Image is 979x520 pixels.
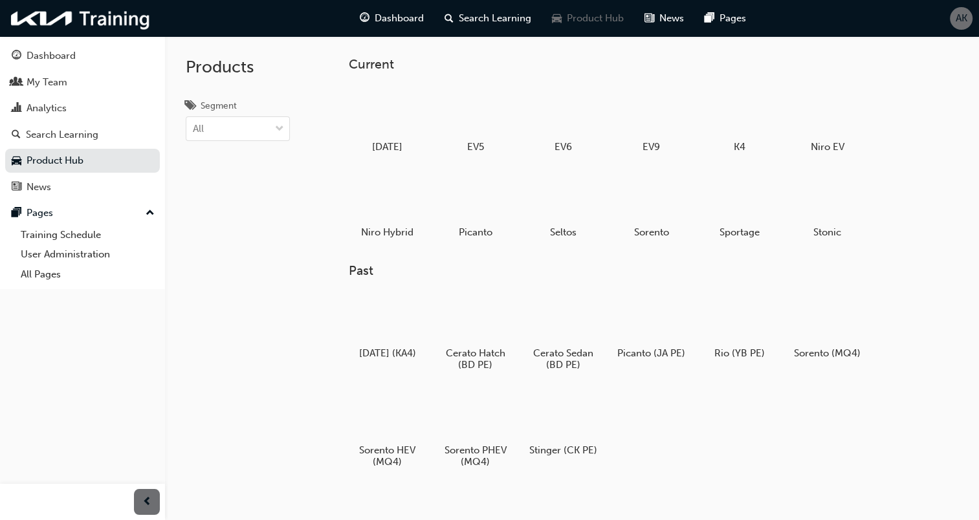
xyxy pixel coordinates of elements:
span: AK [956,11,967,26]
span: search-icon [12,129,21,141]
a: Sorento (MQ4) [789,289,866,364]
span: pages-icon [705,10,714,27]
h5: EV5 [441,141,509,153]
a: Dashboard [5,44,160,68]
a: pages-iconPages [694,5,756,32]
h5: Seltos [529,226,597,238]
a: EV5 [437,82,514,157]
span: car-icon [12,155,21,167]
span: down-icon [275,121,284,138]
h5: [DATE] (KA4) [353,347,421,359]
a: Cerato Sedan (BD PE) [525,289,602,376]
span: prev-icon [142,494,152,510]
div: My Team [27,75,67,90]
h5: EV6 [529,141,597,153]
h2: Products [186,57,290,78]
a: News [5,175,160,199]
h5: K4 [705,141,773,153]
span: pages-icon [12,208,21,219]
h5: EV9 [617,141,685,153]
div: Segment [201,100,237,113]
a: Stonic [789,168,866,243]
h5: Stonic [793,226,861,238]
a: Niro EV [789,82,866,157]
h5: Niro Hybrid [353,226,421,238]
span: news-icon [644,10,654,27]
a: K4 [701,82,778,157]
span: guage-icon [12,50,21,62]
div: Analytics [27,101,67,116]
h5: Stinger (CK PE) [529,444,597,456]
span: chart-icon [12,103,21,114]
a: Niro Hybrid [349,168,426,243]
h5: Sorento PHEV (MQ4) [441,444,509,468]
span: Dashboard [375,11,424,26]
a: Search Learning [5,123,160,147]
a: Picanto [437,168,514,243]
img: kia-training [6,5,155,32]
a: All Pages [16,265,160,285]
h5: Sorento HEV (MQ4) [353,444,421,468]
a: Picanto (JA PE) [613,289,690,364]
h3: Past [349,263,958,278]
span: Search Learning [459,11,531,26]
a: Training Schedule [16,225,160,245]
span: News [659,11,684,26]
h5: Picanto (JA PE) [617,347,685,359]
button: DashboardMy TeamAnalyticsSearch LearningProduct HubNews [5,41,160,201]
a: Sorento HEV (MQ4) [349,386,426,473]
span: tags-icon [186,101,195,113]
h5: Sorento (MQ4) [793,347,861,359]
a: Sorento [613,168,690,243]
a: User Administration [16,244,160,265]
h3: Current [349,57,958,72]
h5: Cerato Hatch (BD PE) [441,347,509,371]
button: Pages [5,201,160,225]
div: All [193,122,204,136]
div: News [27,180,51,195]
span: guage-icon [360,10,369,27]
a: [DATE] [349,82,426,157]
h5: Niro EV [793,141,861,153]
a: news-iconNews [634,5,694,32]
a: car-iconProduct Hub [542,5,634,32]
a: EV6 [525,82,602,157]
a: My Team [5,70,160,94]
span: people-icon [12,77,21,89]
span: search-icon [445,10,454,27]
span: up-icon [146,205,155,222]
span: Product Hub [567,11,624,26]
a: Sportage [701,168,778,243]
h5: Sportage [705,226,773,238]
h5: Rio (YB PE) [705,347,773,359]
div: Pages [27,206,53,221]
a: Sorento PHEV (MQ4) [437,386,514,473]
a: Analytics [5,96,160,120]
div: Search Learning [26,127,98,142]
a: Seltos [525,168,602,243]
a: Stinger (CK PE) [525,386,602,461]
a: Product Hub [5,149,160,173]
div: Dashboard [27,49,76,63]
span: news-icon [12,182,21,193]
span: car-icon [552,10,562,27]
h5: Cerato Sedan (BD PE) [529,347,597,371]
h5: Picanto [441,226,509,238]
a: EV9 [613,82,690,157]
a: Cerato Hatch (BD PE) [437,289,514,376]
a: search-iconSearch Learning [434,5,542,32]
h5: [DATE] [353,141,421,153]
a: guage-iconDashboard [349,5,434,32]
button: AK [950,7,973,30]
a: [DATE] (KA4) [349,289,426,364]
span: Pages [720,11,746,26]
a: Rio (YB PE) [701,289,778,364]
h5: Sorento [617,226,685,238]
